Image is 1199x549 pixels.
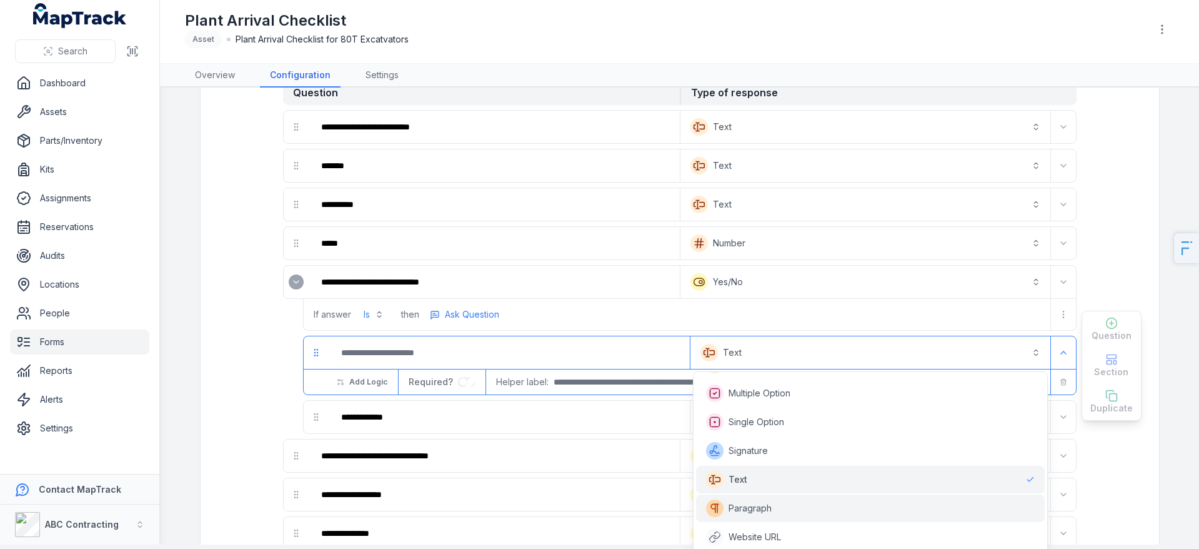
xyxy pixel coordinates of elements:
span: Paragraph [729,502,772,515]
span: Website URL [729,531,781,543]
span: Text [729,473,747,486]
span: Single Option [729,416,784,428]
button: Text [693,339,1048,366]
span: Signature [729,445,768,457]
span: Multiple Option [729,387,790,400]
